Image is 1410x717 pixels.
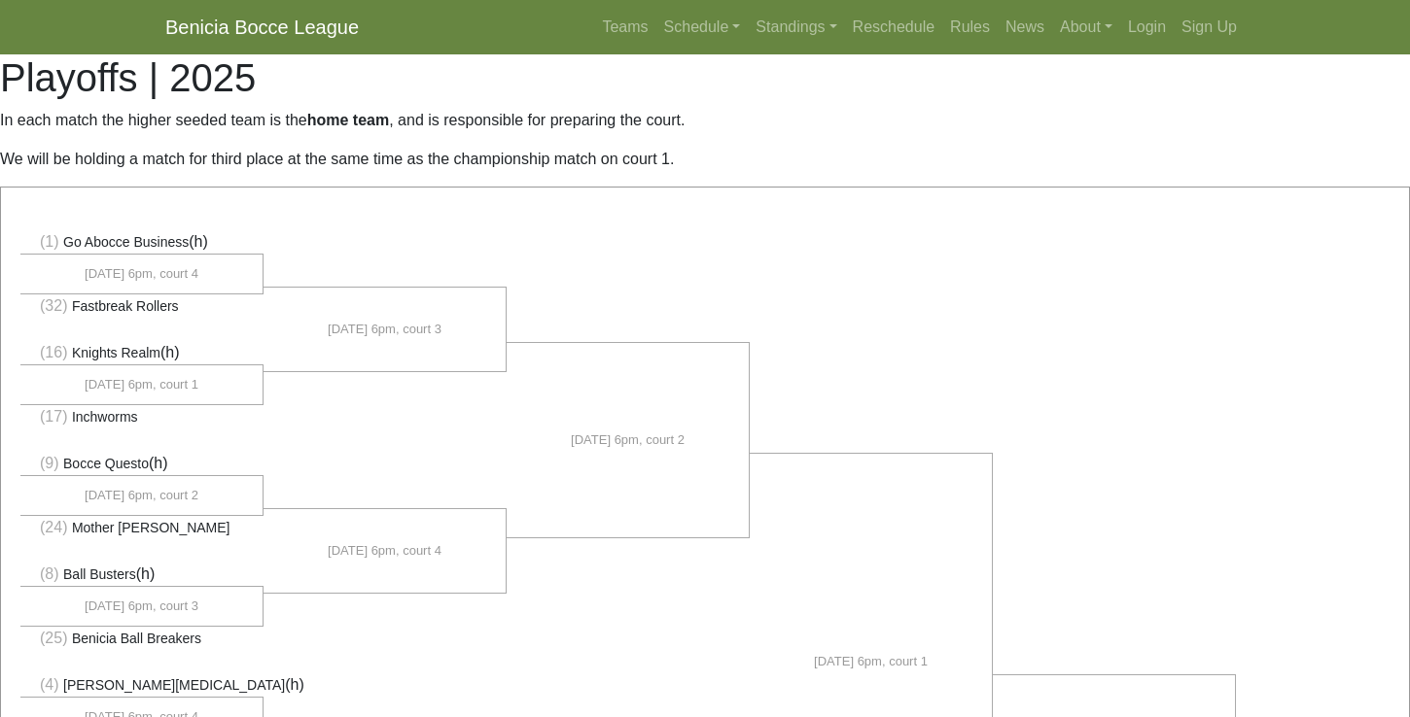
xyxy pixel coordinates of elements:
li: (h) [20,341,264,365]
span: Ball Busters [63,566,136,582]
span: Fastbreak Rollers [72,298,179,314]
span: (24) [40,519,67,535]
span: [DATE] 6pm, court 2 [85,486,198,505]
a: Benicia Bocce League [165,8,359,47]
a: Standings [748,8,844,47]
a: Reschedule [845,8,943,47]
span: [DATE] 6pm, court 3 [85,597,198,616]
span: [DATE] 6pm, court 1 [85,375,198,394]
span: [PERSON_NAME][MEDICAL_DATA] [63,677,285,693]
span: (9) [40,455,59,471]
a: Sign Up [1174,8,1245,47]
span: (17) [40,408,67,425]
span: Inchworms [72,409,138,425]
span: Benicia Ball Breakers [72,631,201,646]
span: (4) [40,676,59,693]
strong: home team [307,112,389,128]
span: Mother [PERSON_NAME] [72,520,230,535]
a: News [998,8,1052,47]
li: (h) [20,230,264,255]
span: (25) [40,630,67,646]
li: (h) [20,452,264,476]
li: (h) [20,563,264,587]
span: (8) [40,565,59,582]
span: [DATE] 6pm, court 3 [328,320,441,339]
span: (32) [40,297,67,314]
span: [DATE] 6pm, court 4 [328,541,441,561]
a: Rules [942,8,998,47]
a: Schedule [656,8,749,47]
a: Teams [594,8,655,47]
span: Go Abocce Business [63,234,189,250]
span: [DATE] 6pm, court 1 [814,652,928,671]
span: (16) [40,344,67,360]
span: [DATE] 6pm, court 2 [571,430,685,450]
span: (1) [40,233,59,250]
li: (h) [20,673,264,698]
span: Knights Realm [72,345,160,360]
span: [DATE] 6pm, court 4 [85,264,198,284]
a: About [1052,8,1120,47]
a: Login [1120,8,1174,47]
span: Bocce Questo [63,456,149,471]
